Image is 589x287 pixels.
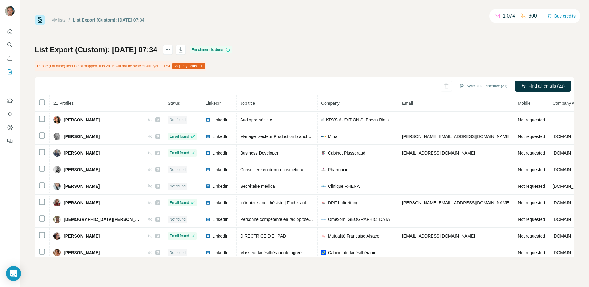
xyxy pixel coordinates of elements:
span: Business Developer [240,151,279,155]
span: Omexom [GEOGRAPHIC_DATA] [328,216,391,222]
button: Search [5,39,15,50]
span: [DEMOGRAPHIC_DATA][PERSON_NAME] [64,216,142,222]
span: Manager secteur Production branche Santé/[GEOGRAPHIC_DATA] [240,134,369,139]
span: [PERSON_NAME] [64,200,100,206]
img: LinkedIn logo [206,167,210,172]
span: Not requested [518,184,545,189]
img: Avatar [53,149,61,157]
img: company-logo [321,151,326,155]
span: [DOMAIN_NAME] [552,234,587,238]
img: Avatar [53,133,61,140]
span: Email found [170,233,189,239]
span: [DOMAIN_NAME] [552,134,587,139]
span: [PERSON_NAME] [64,150,100,156]
button: Enrich CSV [5,53,15,64]
button: My lists [5,66,15,77]
span: Personne compétente en radioprotection [240,217,318,222]
img: company-logo [321,250,326,255]
span: Mma [328,133,337,140]
span: Audioprothésiste [240,117,272,122]
span: [EMAIL_ADDRESS][DOMAIN_NAME] [402,234,475,238]
span: [PERSON_NAME][EMAIL_ADDRESS][DOMAIN_NAME] [402,200,510,205]
img: Avatar [53,199,61,206]
span: Not requested [518,117,545,122]
span: Mobile [518,101,530,106]
button: Find all emails (21) [515,81,571,92]
span: [PERSON_NAME] [64,250,100,256]
span: Clinique RHÉNA [328,183,360,189]
span: Cabinet Plasseraud [328,150,365,156]
button: Use Surfe API [5,108,15,120]
span: Not found [170,117,186,123]
span: [DOMAIN_NAME] [552,167,587,172]
img: Surfe Logo [35,15,45,25]
a: My lists [51,18,66,22]
span: Find all emails (21) [529,83,565,89]
span: [PERSON_NAME] [64,117,100,123]
span: Email found [170,150,189,156]
span: Not found [170,217,186,222]
span: Not requested [518,234,545,238]
span: LinkedIn [212,216,229,222]
button: Buy credits [547,12,576,20]
li: / [69,17,70,23]
img: Avatar [53,116,61,124]
img: LinkedIn logo [206,184,210,189]
div: Enrichment is done [190,46,233,53]
span: Not requested [518,200,545,205]
span: Not found [170,183,186,189]
span: Status [168,101,180,106]
img: LinkedIn logo [206,234,210,238]
img: company-logo [321,184,326,189]
span: LinkedIn [212,150,229,156]
span: Company website [552,101,587,106]
img: LinkedIn logo [206,134,210,139]
button: Quick start [5,26,15,37]
span: [DOMAIN_NAME] [552,184,587,189]
img: Avatar [53,166,61,173]
button: Feedback [5,136,15,147]
span: [DOMAIN_NAME] [552,151,587,155]
span: Company [321,101,340,106]
span: Mutualité Française Alsace [328,233,379,239]
img: company-logo [321,234,326,238]
span: Conseillère en dermo-cosmétique [240,167,304,172]
div: List Export (Custom): [DATE] 07:34 [73,17,144,23]
img: company-logo [321,217,326,222]
img: company-logo [321,167,326,172]
span: Email [402,101,413,106]
span: LinkedIn [212,200,229,206]
span: LinkedIn [212,167,229,173]
button: Dashboard [5,122,15,133]
img: Avatar [53,249,61,256]
img: LinkedIn logo [206,151,210,155]
img: company-logo [321,134,326,139]
img: Avatar [53,183,61,190]
span: Email found [170,134,189,139]
span: Cabinet de kinésithérapie [328,250,376,256]
span: [PERSON_NAME] [64,133,100,140]
span: LinkedIn [212,183,229,189]
span: [PERSON_NAME] [64,233,100,239]
p: 1,074 [503,12,515,20]
span: Not requested [518,167,545,172]
div: Phone (Landline) field is not mapped, this value will not be synced with your CRM [35,61,206,71]
span: Masseur kinésithérapeute agréé [240,250,302,255]
img: Avatar [53,216,61,223]
img: LinkedIn logo [206,200,210,205]
span: Email found [170,200,189,206]
h1: List Export (Custom): [DATE] 07:34 [35,45,157,55]
span: LinkedIn [212,233,229,239]
span: [DOMAIN_NAME] [552,217,587,222]
span: Secrétaire médical [240,184,276,189]
img: Avatar [5,6,15,16]
img: LinkedIn logo [206,117,210,122]
div: Open Intercom Messenger [6,266,21,281]
span: [EMAIL_ADDRESS][DOMAIN_NAME] [402,151,475,155]
span: 21 Profiles [53,101,74,106]
img: company-logo [321,200,326,205]
span: [PERSON_NAME][EMAIL_ADDRESS][DOMAIN_NAME] [402,134,510,139]
img: Avatar [53,232,61,240]
button: Use Surfe on LinkedIn [5,95,15,106]
span: DIRECTRICE D'EHPAD [240,234,286,238]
